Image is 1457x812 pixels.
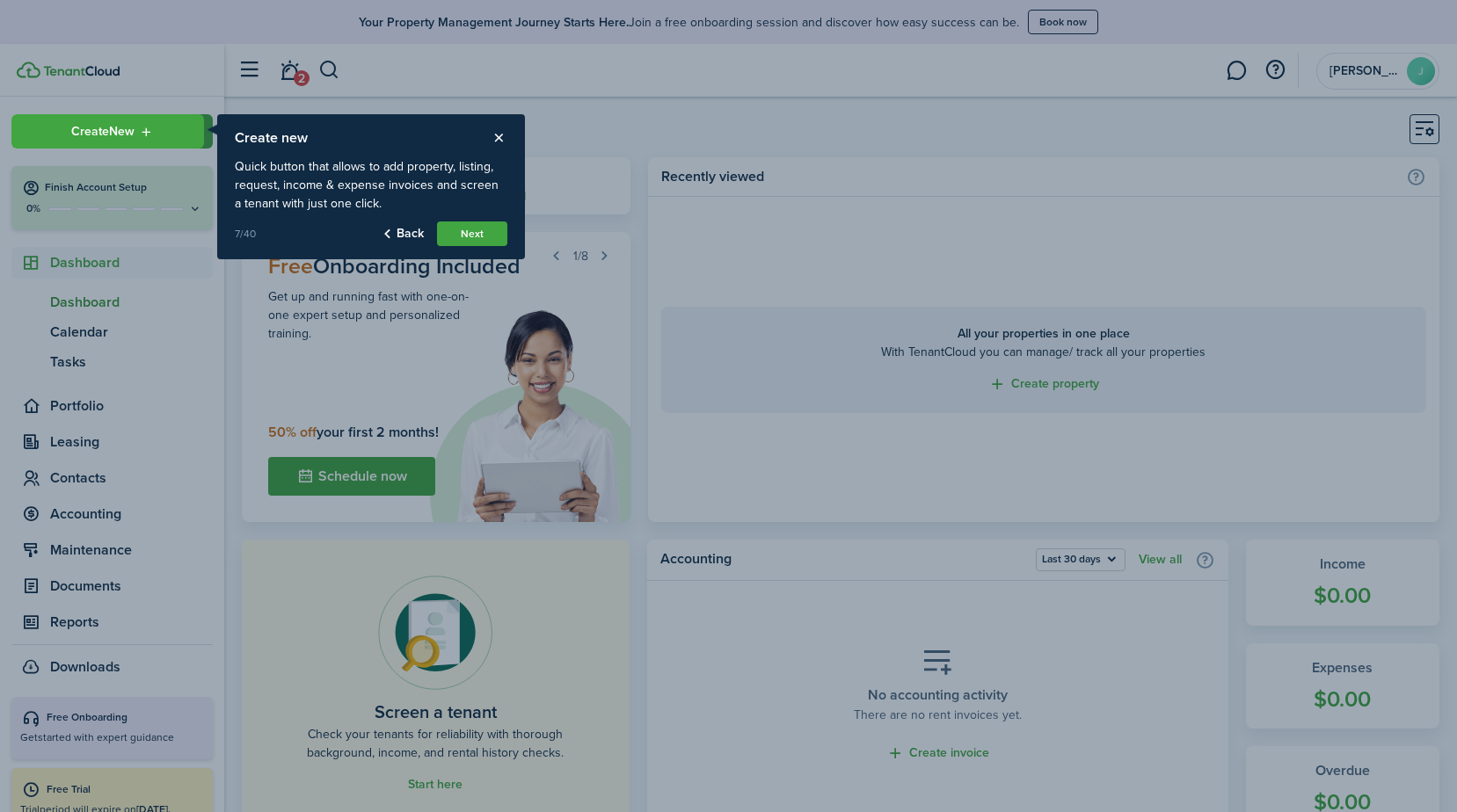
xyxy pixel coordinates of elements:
[437,221,507,246] button: Next
[235,226,256,242] span: 7/40
[382,221,424,246] button: Back
[491,130,507,146] button: Close product tour
[235,127,308,149] product-tour-step-title: Create new
[235,149,507,221] product-tour-step-description: Quick button that allows to add property, listing, request, income & expense invoices and screen ...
